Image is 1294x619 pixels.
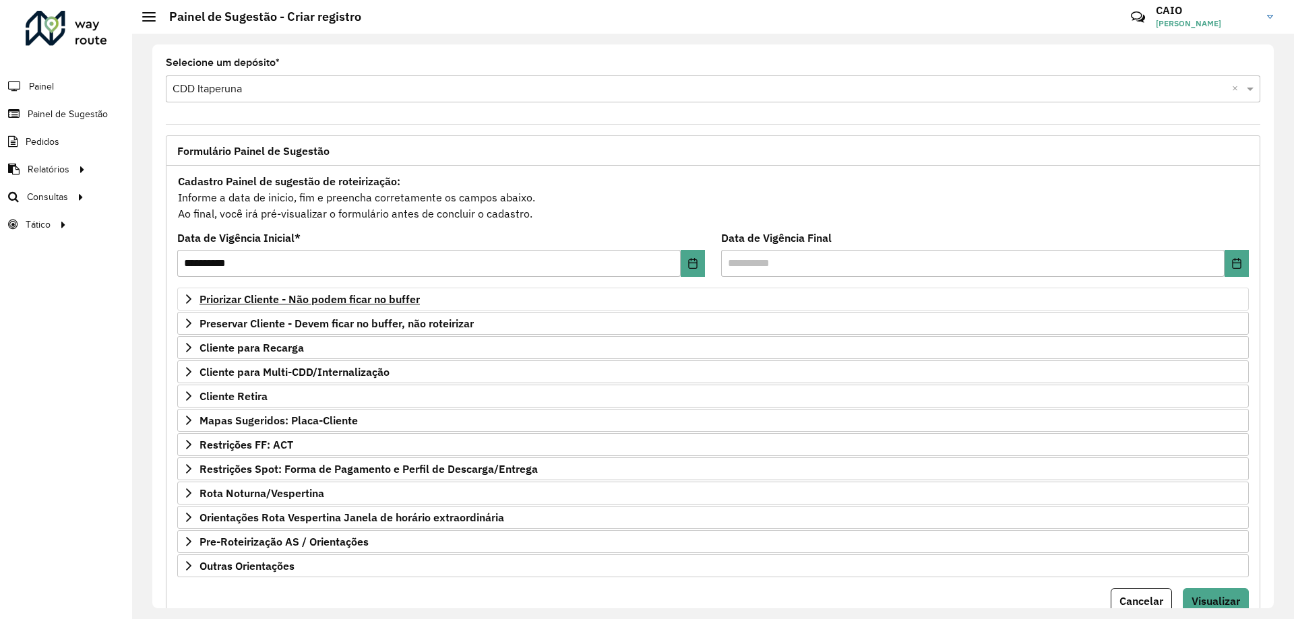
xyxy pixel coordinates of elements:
[721,230,832,246] label: Data de Vigência Final
[1156,18,1257,30] span: [PERSON_NAME]
[199,294,420,304] span: Priorizar Cliente - Não podem ficar no buffer
[199,512,504,523] span: Orientações Rota Vespertina Janela de horário extraordinária
[1156,4,1257,17] h3: CAIO
[199,488,324,498] span: Rota Noturna/Vespertina
[1192,594,1240,608] span: Visualizar
[1183,588,1249,614] button: Visualizar
[199,463,538,474] span: Restrições Spot: Forma de Pagamento e Perfil de Descarga/Entrega
[177,385,1249,408] a: Cliente Retira
[199,391,268,401] span: Cliente Retira
[199,342,304,353] span: Cliente para Recarga
[177,172,1249,222] div: Informe a data de inicio, fim e preencha corretamente os campos abaixo. Ao final, você irá pré-vi...
[199,318,474,329] span: Preservar Cliente - Devem ficar no buffer, não roteirizar
[29,79,54,94] span: Painel
[177,457,1249,480] a: Restrições Spot: Forma de Pagamento e Perfil de Descarga/Entrega
[28,107,108,121] span: Painel de Sugestão
[156,9,361,24] h2: Painel de Sugestão - Criar registro
[1119,594,1163,608] span: Cancelar
[166,55,280,71] label: Selecione um depósito
[199,536,369,547] span: Pre-Roteirização AS / Orientações
[177,230,301,246] label: Data de Vigência Inicial
[177,409,1249,432] a: Mapas Sugeridos: Placa-Cliente
[177,288,1249,311] a: Priorizar Cliente - Não podem ficar no buffer
[1123,3,1152,32] a: Contato Rápido
[681,250,705,277] button: Choose Date
[177,554,1249,577] a: Outras Orientações
[177,433,1249,456] a: Restrições FF: ACT
[177,506,1249,529] a: Orientações Rota Vespertina Janela de horário extraordinária
[177,360,1249,383] a: Cliente para Multi-CDD/Internalização
[199,560,295,571] span: Outras Orientações
[177,482,1249,504] a: Rota Noturna/Vespertina
[26,218,51,232] span: Tático
[27,190,68,204] span: Consultas
[26,135,59,149] span: Pedidos
[199,439,293,450] span: Restrições FF: ACT
[199,415,358,426] span: Mapas Sugeridos: Placa-Cliente
[1225,250,1249,277] button: Choose Date
[177,312,1249,335] a: Preservar Cliente - Devem ficar no buffer, não roteirizar
[1232,81,1243,97] span: Clear all
[177,145,330,156] span: Formulário Painel de Sugestão
[178,174,400,188] strong: Cadastro Painel de sugestão de roteirização:
[177,336,1249,359] a: Cliente para Recarga
[199,366,390,377] span: Cliente para Multi-CDD/Internalização
[1111,588,1172,614] button: Cancelar
[28,162,69,176] span: Relatórios
[177,530,1249,553] a: Pre-Roteirização AS / Orientações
